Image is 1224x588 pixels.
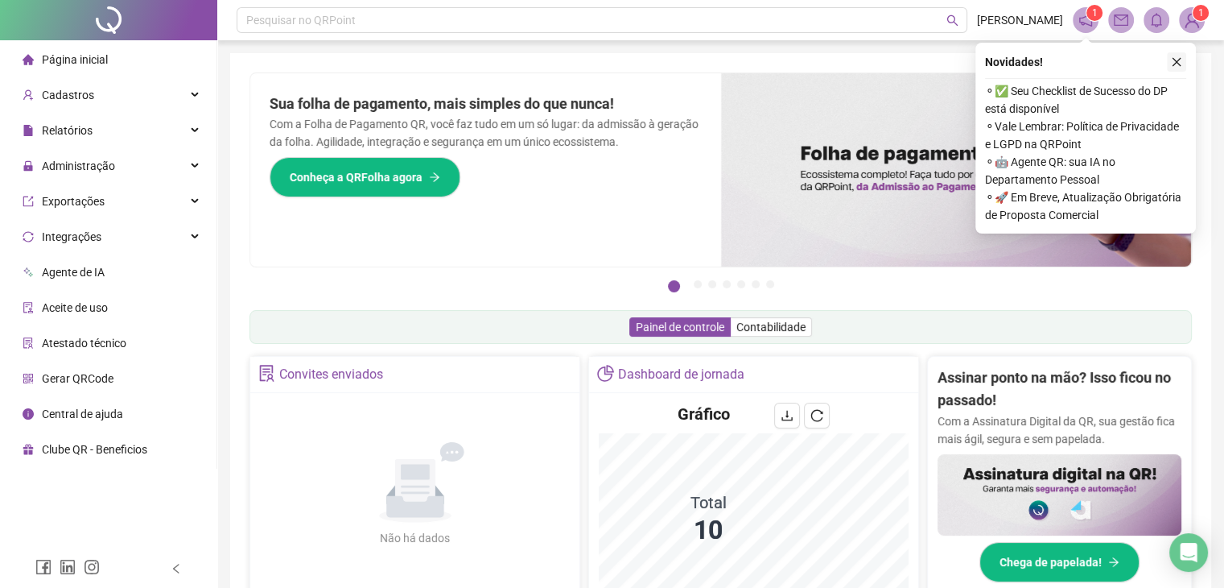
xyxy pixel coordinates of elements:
span: Contabilidade [736,321,806,333]
span: Novidades ! [985,53,1043,71]
span: Administração [42,159,115,172]
span: arrow-right [1108,557,1119,568]
span: mail [1114,13,1128,27]
span: user-add [23,89,34,101]
span: lock [23,160,34,172]
span: left [171,563,182,574]
span: ⚬ Vale Lembrar: Política de Privacidade e LGPD na QRPoint [985,118,1186,153]
span: ⚬ ✅ Seu Checklist de Sucesso do DP está disponível [985,82,1186,118]
span: close [1171,56,1182,68]
span: reload [810,409,823,422]
span: bell [1149,13,1164,27]
span: Central de ajuda [42,408,123,420]
h2: Assinar ponto na mão? Isso ficou no passado! [938,366,1181,412]
span: notification [1078,13,1093,27]
button: 4 [723,280,731,288]
span: qrcode [23,373,34,384]
span: Atestado técnico [42,337,126,350]
span: ⚬ 🤖 Agente QR: sua IA no Departamento Pessoal [985,153,1186,188]
span: export [23,196,34,207]
span: arrow-right [429,172,440,183]
span: Painel de controle [636,321,724,333]
img: banner%2F8d14a306-6205-4263-8e5b-06e9a85ad873.png [721,73,1192,267]
span: Relatórios [42,124,93,137]
div: Convites enviados [279,361,383,388]
span: search [946,14,958,27]
span: linkedin [60,559,76,575]
span: Página inicial [42,53,108,66]
span: info-circle [23,408,34,420]
span: Clube QR - Beneficios [42,443,147,456]
button: 3 [708,280,716,288]
span: file [23,125,34,136]
h4: Gráfico [678,403,730,425]
span: gift [23,444,34,455]
button: 1 [668,280,680,292]
span: sync [23,231,34,242]
span: Exportações [42,195,105,208]
span: Gerar QRCode [42,372,113,385]
span: Conheça a QRFolha agora [290,168,422,186]
span: home [23,54,34,65]
img: banner%2F02c71560-61a6-44d4-94b9-c8ab97240462.png [938,454,1181,536]
div: Open Intercom Messenger [1169,533,1208,572]
button: 2 [694,280,702,288]
span: Integrações [42,230,101,243]
span: 1 [1198,7,1204,19]
span: solution [23,337,34,349]
button: 5 [737,280,745,288]
button: 7 [766,280,774,288]
button: Chega de papelada! [979,542,1140,582]
sup: Atualize o seu contato no menu Meus Dados [1193,5,1209,21]
sup: 1 [1086,5,1102,21]
span: Agente de IA [42,266,105,279]
span: 1 [1092,7,1098,19]
span: solution [258,365,275,382]
button: 6 [752,280,760,288]
span: audit [23,302,34,313]
span: Chega de papelada! [999,553,1102,571]
div: Não há dados [341,529,489,547]
span: Cadastros [42,89,94,101]
img: 93661 [1180,8,1204,32]
span: facebook [35,559,52,575]
button: Conheça a QRFolha agora [270,157,460,197]
span: Aceite de uso [42,301,108,314]
h2: Sua folha de pagamento, mais simples do que nunca! [270,93,702,115]
span: download [781,409,793,422]
span: ⚬ 🚀 Em Breve, Atualização Obrigatória de Proposta Comercial [985,188,1186,224]
span: pie-chart [597,365,614,382]
div: Dashboard de jornada [618,361,744,388]
p: Com a Assinatura Digital da QR, sua gestão fica mais ágil, segura e sem papelada. [938,412,1181,448]
p: Com a Folha de Pagamento QR, você faz tudo em um só lugar: da admissão à geração da folha. Agilid... [270,115,702,151]
span: [PERSON_NAME] [977,11,1063,29]
span: instagram [84,559,100,575]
